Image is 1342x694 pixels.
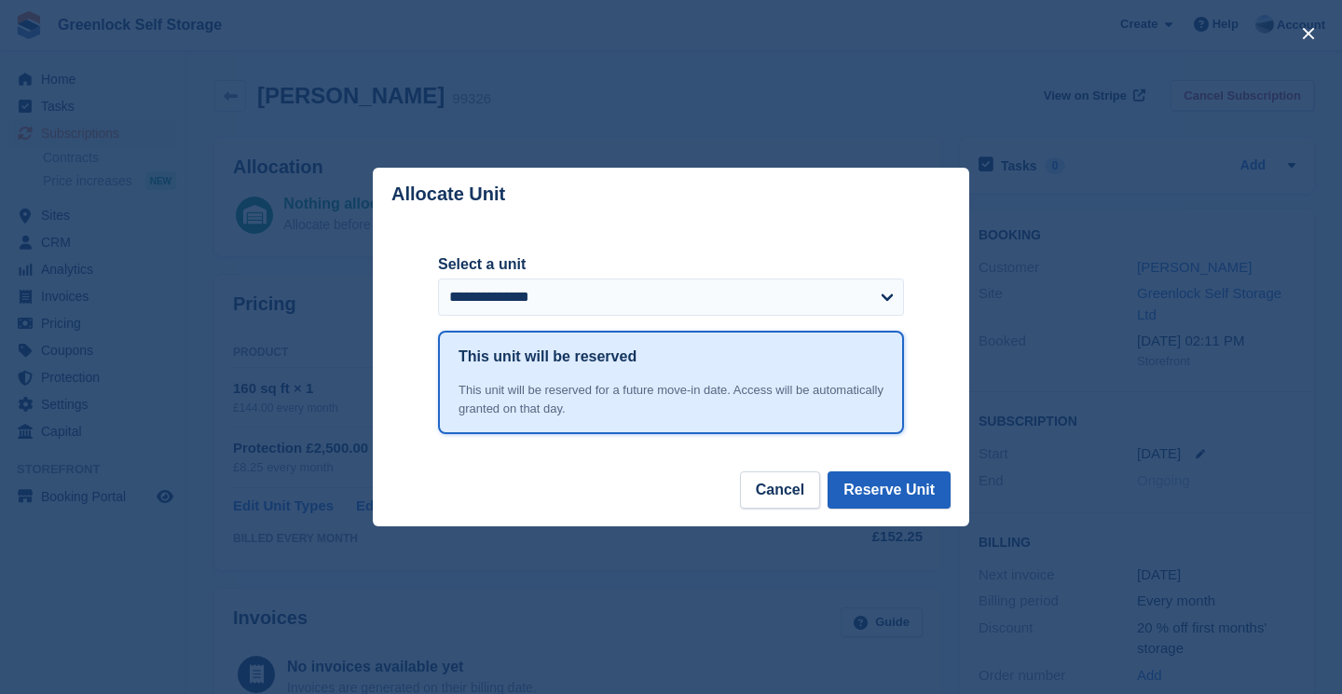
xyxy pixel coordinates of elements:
[459,346,637,368] h1: This unit will be reserved
[459,381,883,417] div: This unit will be reserved for a future move-in date. Access will be automatically granted on tha...
[828,471,951,509] button: Reserve Unit
[1294,19,1323,48] button: close
[438,253,904,276] label: Select a unit
[740,471,820,509] button: Cancel
[391,184,505,205] p: Allocate Unit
